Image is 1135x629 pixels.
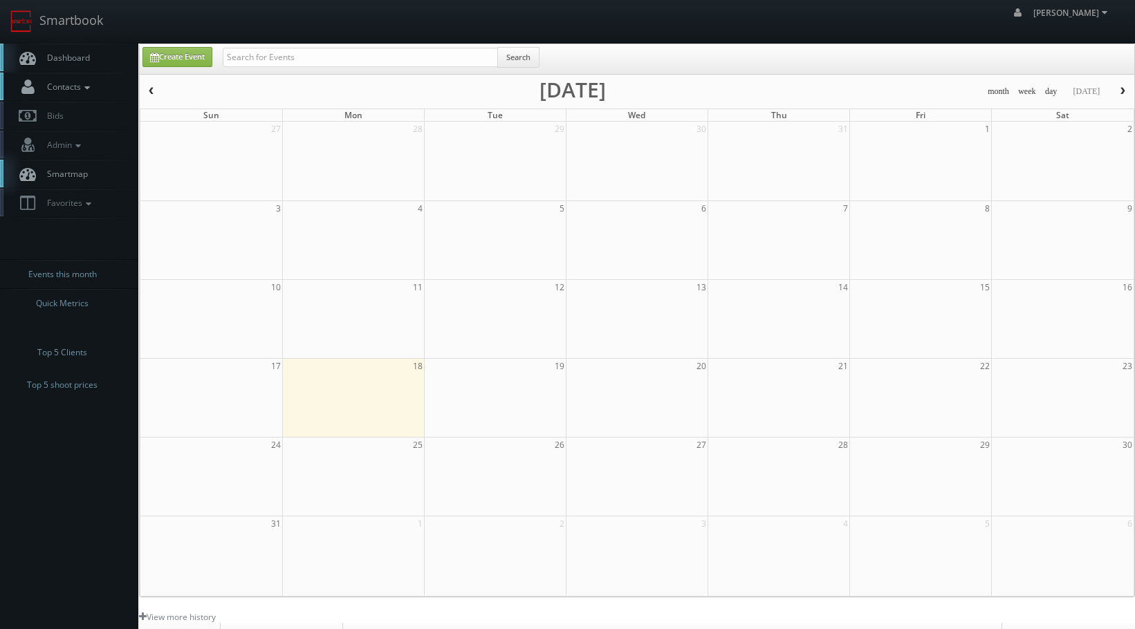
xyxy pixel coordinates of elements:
[1126,516,1134,531] span: 6
[27,378,98,392] span: Top 5 shoot prices
[1040,83,1062,100] button: day
[979,359,991,373] span: 22
[412,280,424,294] span: 11
[1121,359,1134,373] span: 23
[1121,438,1134,452] span: 30
[553,280,566,294] span: 12
[984,122,991,136] span: 1
[497,47,539,68] button: Search
[142,47,212,67] a: Create Event
[40,81,93,93] span: Contacts
[10,10,33,32] img: smartbook-logo.png
[842,516,849,531] span: 4
[40,168,88,180] span: Smartmap
[979,280,991,294] span: 15
[984,516,991,531] span: 5
[837,359,849,373] span: 21
[695,122,708,136] span: 30
[1056,109,1069,121] span: Sat
[842,201,849,216] span: 7
[40,139,84,151] span: Admin
[983,83,1014,100] button: month
[1126,201,1134,216] span: 9
[344,109,362,121] span: Mon
[40,197,95,209] span: Favorites
[771,109,787,121] span: Thu
[40,110,64,122] span: Bids
[36,297,89,310] span: Quick Metrics
[1033,7,1111,19] span: [PERSON_NAME]
[1126,122,1134,136] span: 2
[270,280,282,294] span: 10
[1013,83,1041,100] button: week
[275,201,282,216] span: 3
[979,438,991,452] span: 29
[539,83,606,97] h2: [DATE]
[223,48,498,67] input: Search for Events
[1068,83,1105,100] button: [DATE]
[203,109,219,121] span: Sun
[37,346,87,359] span: Top 5 Clients
[553,122,566,136] span: 29
[1121,280,1134,294] span: 16
[416,201,424,216] span: 4
[270,438,282,452] span: 24
[28,267,97,281] span: Events this month
[139,611,216,623] a: View more history
[695,438,708,452] span: 27
[553,359,566,373] span: 19
[837,438,849,452] span: 28
[558,201,566,216] span: 5
[270,359,282,373] span: 17
[700,201,708,216] span: 6
[837,280,849,294] span: 14
[40,52,90,64] span: Dashboard
[916,109,925,121] span: Fri
[270,122,282,136] span: 27
[416,516,424,531] span: 1
[558,516,566,531] span: 2
[412,122,424,136] span: 28
[270,516,282,531] span: 31
[700,516,708,531] span: 3
[837,122,849,136] span: 31
[628,109,645,121] span: Wed
[488,109,503,121] span: Tue
[412,359,424,373] span: 18
[695,359,708,373] span: 20
[553,438,566,452] span: 26
[984,201,991,216] span: 8
[412,438,424,452] span: 25
[695,280,708,294] span: 13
